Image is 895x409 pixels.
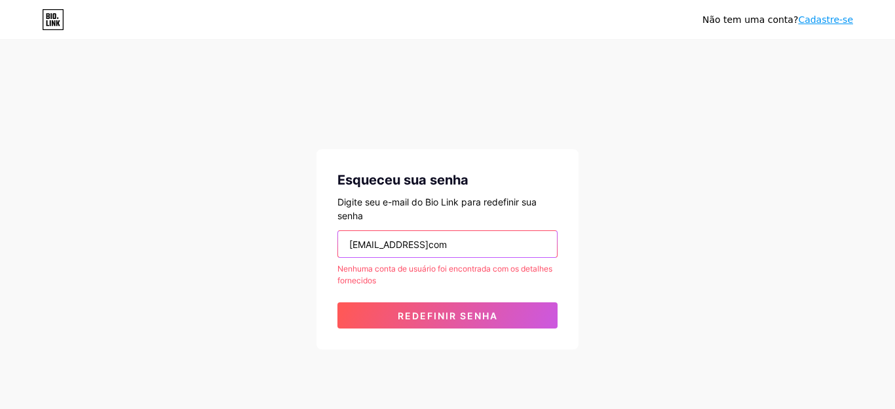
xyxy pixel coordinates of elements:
[798,14,853,25] a: Cadastre-se
[337,196,537,221] font: Digite seu e-mail do Bio Link para redefinir sua senha
[702,14,798,25] font: Não tem uma conta?
[338,231,557,257] input: E-mail
[398,310,498,321] font: Redefinir senha
[337,302,558,329] button: Redefinir senha
[337,264,552,285] font: Nenhuma conta de usuário foi encontrada com os detalhes fornecidos
[337,172,468,188] font: Esqueceu sua senha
